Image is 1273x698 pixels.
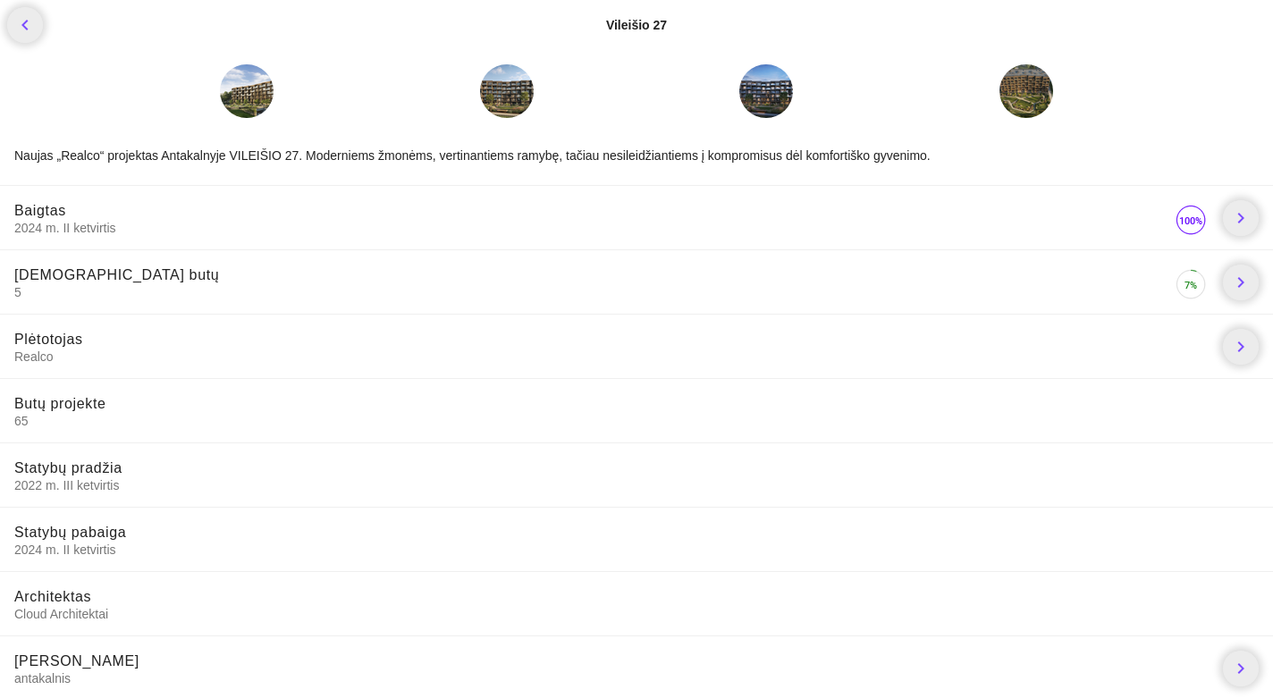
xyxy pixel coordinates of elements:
[14,542,1259,558] span: 2024 m. II ketvirtis
[14,525,126,540] span: Statybų pabaiga
[1230,658,1252,679] i: chevron_right
[14,349,1209,365] span: Realco
[14,284,1173,300] span: 5
[1173,202,1209,238] img: 100
[1230,336,1252,357] i: chevron_right
[14,332,83,347] span: Plėtotojas
[14,203,66,218] span: Baigtas
[1223,200,1259,236] a: chevron_right
[14,396,106,411] span: Butų projekte
[1230,207,1252,229] i: chevron_right
[1230,272,1252,293] i: chevron_right
[14,606,1259,622] span: Cloud Architektai
[14,14,36,36] i: chevron_left
[14,670,1209,686] span: antakalnis
[14,653,139,669] span: [PERSON_NAME]
[606,16,667,34] div: Vileišio 27
[14,413,1259,429] span: 65
[14,477,1259,493] span: 2022 m. III ketvirtis
[14,460,122,475] span: Statybų pradžia
[1223,329,1259,365] a: chevron_right
[1223,265,1259,300] a: chevron_right
[1223,651,1259,686] a: chevron_right
[7,7,43,43] a: chevron_left
[1173,266,1209,302] img: 7
[14,267,219,282] span: [DEMOGRAPHIC_DATA] butų
[14,589,91,604] span: Architektas
[14,220,1173,236] span: 2024 m. II ketvirtis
